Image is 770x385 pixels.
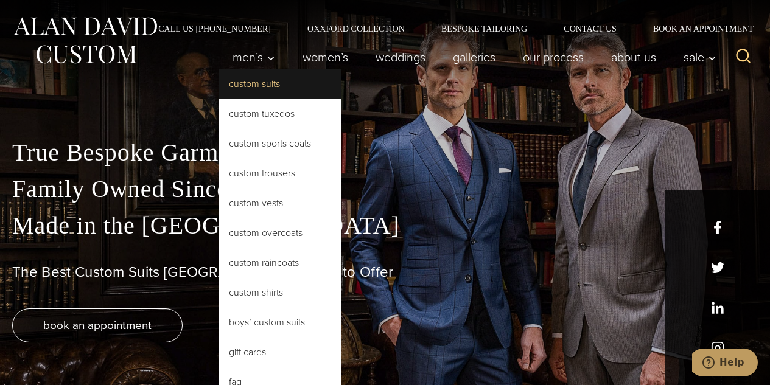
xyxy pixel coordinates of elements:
img: Alan David Custom [12,13,158,68]
a: Bespoke Tailoring [423,24,545,33]
iframe: Opens a widget where you can chat to one of our agents [692,349,758,379]
a: Call Us [PHONE_NUMBER] [140,24,289,33]
a: Galleries [439,45,509,69]
a: Custom Tuxedos [219,99,341,128]
button: View Search Form [729,43,758,72]
a: Custom Overcoats [219,218,341,248]
a: Our Process [509,45,598,69]
p: True Bespoke Garments Family Owned Since [DATE] Made in the [GEOGRAPHIC_DATA] [12,134,758,244]
a: Custom Raincoats [219,248,341,277]
a: Custom Shirts [219,278,341,307]
a: book an appointment [12,308,183,342]
nav: Primary Navigation [219,45,723,69]
a: Book an Appointment [635,24,758,33]
a: Oxxford Collection [289,24,423,33]
a: weddings [362,45,439,69]
h1: The Best Custom Suits [GEOGRAPHIC_DATA] Has to Offer [12,263,758,281]
a: Custom Trousers [219,159,341,188]
a: Women’s [289,45,362,69]
a: Custom Suits [219,69,341,99]
a: Contact Us [545,24,635,33]
span: book an appointment [43,316,152,334]
button: Men’s sub menu toggle [219,45,289,69]
a: Custom Sports Coats [219,129,341,158]
a: Boys’ Custom Suits [219,308,341,337]
a: Gift Cards [219,338,341,367]
a: About Us [598,45,670,69]
nav: Secondary Navigation [140,24,758,33]
a: Custom Vests [219,189,341,218]
button: Sale sub menu toggle [670,45,723,69]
